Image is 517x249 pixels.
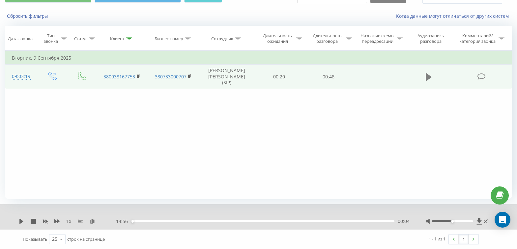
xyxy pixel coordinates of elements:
span: Показывать [23,236,47,242]
div: 09:03:19 [12,70,30,83]
div: 25 [52,236,57,242]
td: 00:20 [254,65,304,89]
span: 00:04 [398,218,410,225]
a: Когда данные могут отличаться от других систем [396,13,512,19]
div: Комментарий/категория звонка [458,33,497,44]
div: Open Intercom Messenger [495,212,510,228]
div: Сотрудник [211,36,233,41]
button: Сбросить фильтры [5,13,51,19]
div: Аудиозапись разговора [411,33,451,44]
span: 1 x [66,218,71,225]
a: 380938167753 [103,73,135,80]
span: - 14:56 [114,218,131,225]
div: Бизнес номер [155,36,183,41]
div: Статус [74,36,87,41]
td: 00:48 [304,65,353,89]
a: 1 [459,235,469,244]
a: 380733000707 [155,73,187,80]
td: Вторник, 9 Сентября 2025 [5,51,512,65]
div: Название схемы переадресации [360,33,395,44]
td: [PERSON_NAME] [PERSON_NAME] (SIP) [199,65,254,89]
div: Клиент [110,36,125,41]
div: Длительность ожидания [260,33,295,44]
span: строк на странице [67,236,105,242]
div: Длительность разговора [310,33,344,44]
div: Дата звонка [8,36,33,41]
div: Тип звонка [43,33,59,44]
div: 1 - 1 из 1 [429,235,445,242]
div: Accessibility label [131,220,134,223]
div: Accessibility label [451,220,454,223]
